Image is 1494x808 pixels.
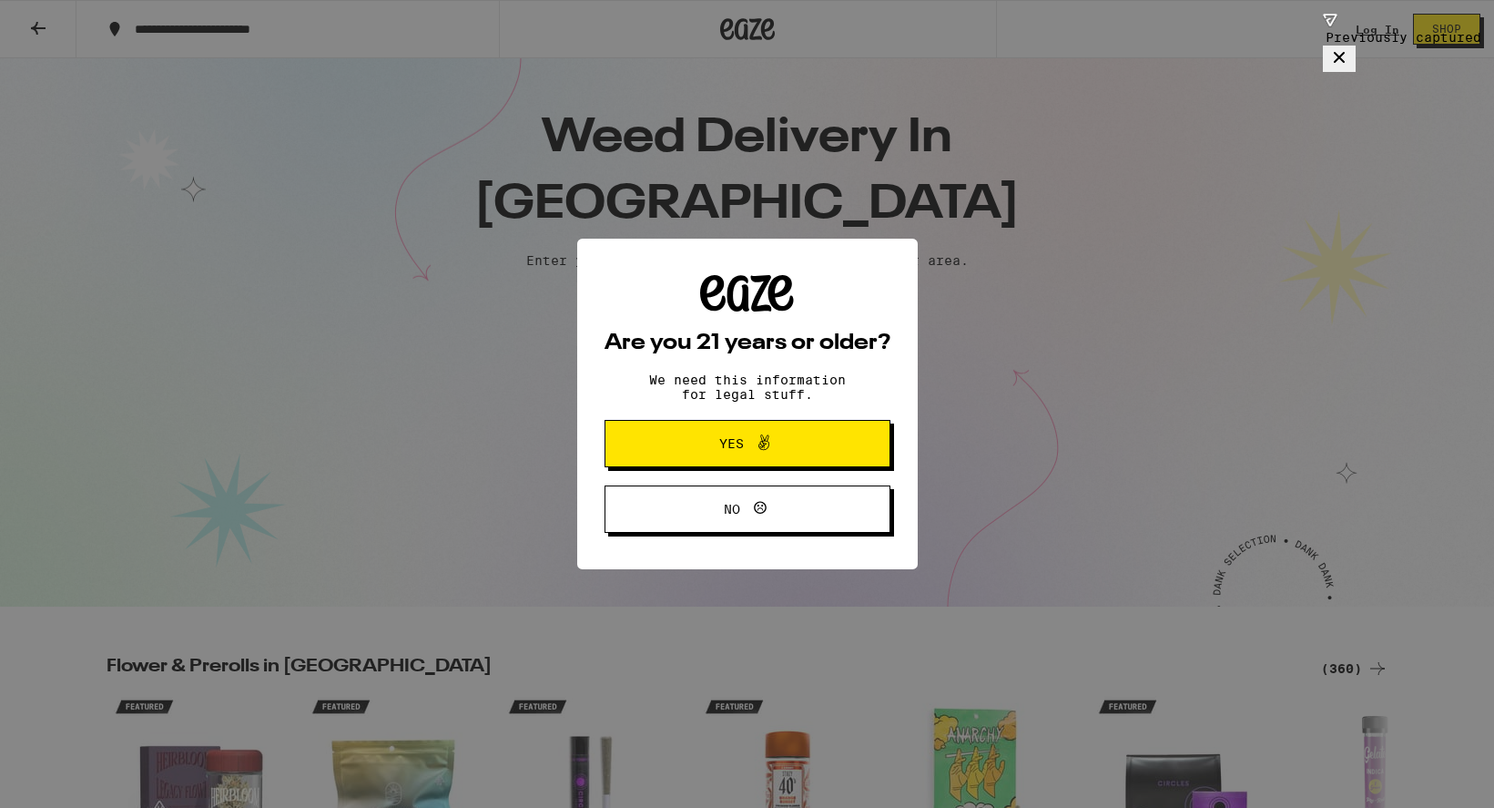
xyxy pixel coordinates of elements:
span: Hi. Need any help? [11,13,131,27]
button: Yes [605,420,890,467]
p: We need this information for legal stuff. [634,373,861,402]
h2: Are you 21 years or older? [605,332,890,354]
span: Yes [719,437,744,450]
button: No [605,486,890,533]
span: No [724,503,740,516]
